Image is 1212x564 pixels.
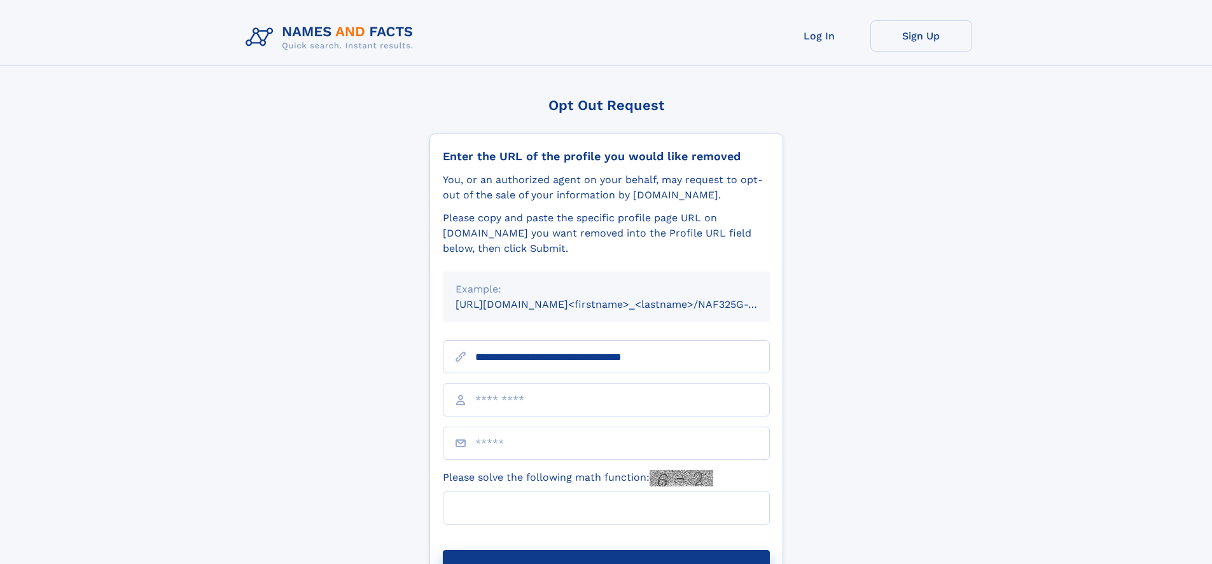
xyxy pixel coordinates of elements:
a: Log In [769,20,870,52]
small: [URL][DOMAIN_NAME]<firstname>_<lastname>/NAF325G-xxxxxxxx [456,298,794,310]
div: Enter the URL of the profile you would like removed [443,149,770,163]
div: Please copy and paste the specific profile page URL on [DOMAIN_NAME] you want removed into the Pr... [443,210,770,256]
a: Sign Up [870,20,972,52]
div: Example: [456,282,757,297]
img: Logo Names and Facts [240,20,424,55]
label: Please solve the following math function: [443,470,713,486]
div: Opt Out Request [429,97,783,113]
div: You, or an authorized agent on your behalf, may request to opt-out of the sale of your informatio... [443,172,770,203]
